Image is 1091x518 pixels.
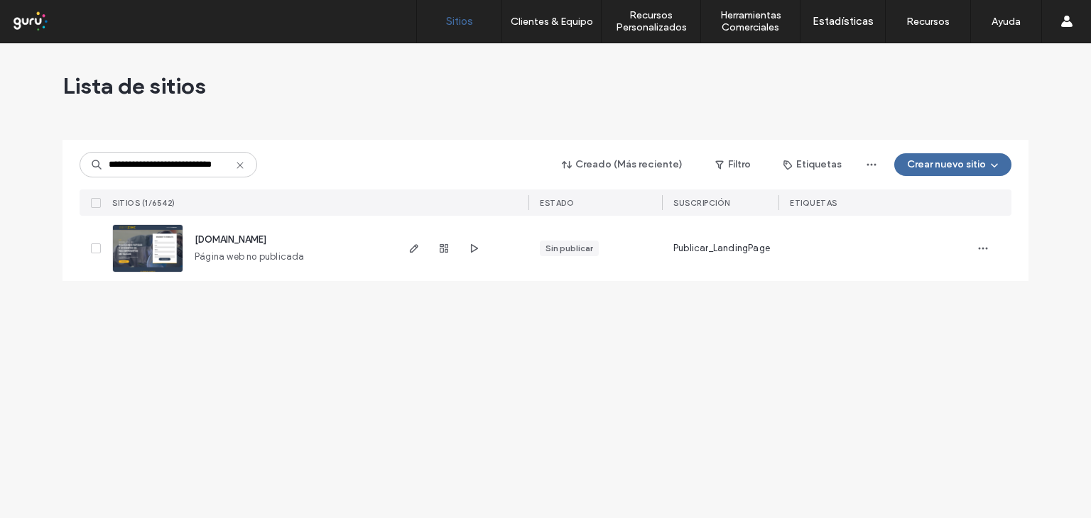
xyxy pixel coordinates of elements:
label: Ayuda [992,16,1021,28]
div: Sin publicar [545,242,593,255]
button: Etiquetas [771,153,854,176]
a: [DOMAIN_NAME] [195,234,266,245]
span: Lista de sitios [63,72,206,100]
label: Sitios [446,15,473,28]
label: Recursos [906,16,950,28]
span: ETIQUETAS [790,198,837,208]
span: ESTADO [540,198,574,208]
label: Estadísticas [813,15,874,28]
button: Crear nuevo sitio [894,153,1011,176]
span: SITIOS (1/6542) [112,198,175,208]
span: Página web no publicada [195,250,305,264]
label: Herramientas Comerciales [701,9,800,33]
label: Recursos Personalizados [602,9,700,33]
button: Creado (Más reciente) [550,153,695,176]
span: Publicar_LandingPage [673,241,770,255]
span: Suscripción [673,198,730,208]
button: Filtro [701,153,765,176]
label: Clientes & Equipo [511,16,593,28]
